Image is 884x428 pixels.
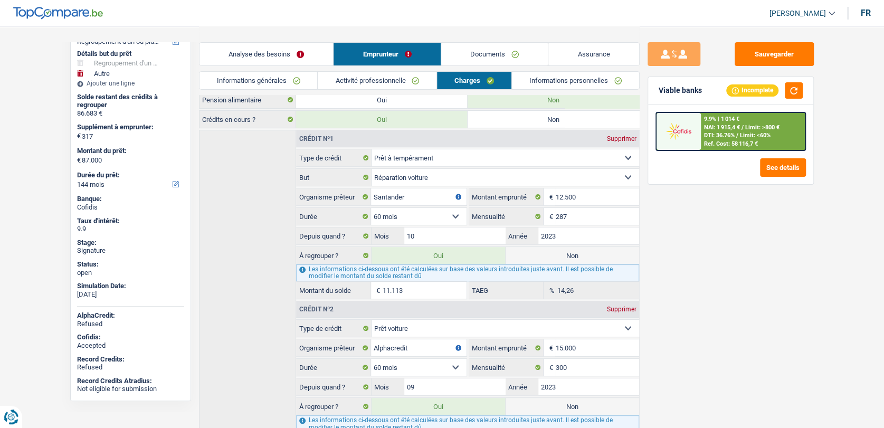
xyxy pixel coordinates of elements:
[77,355,184,364] div: Record Credits:
[544,188,555,205] span: €
[544,359,555,376] span: €
[296,378,372,395] label: Depuis quand ?
[77,217,184,225] div: Taux d'intérêt:
[296,169,372,186] label: But
[740,132,771,139] span: Limit: <60%
[296,306,336,312] div: Crédit nº2
[77,239,184,247] div: Stage:
[296,136,336,142] div: Crédit nº1
[506,378,538,395] label: Année
[296,188,371,205] label: Organisme prêteur
[761,5,835,22] a: [PERSON_NAME]
[77,246,184,255] div: Signature
[77,260,184,269] div: Status:
[548,43,639,65] a: Assurance
[469,208,544,225] label: Mensualité
[296,359,371,376] label: Durée
[659,86,702,95] div: Viable banks
[296,149,372,166] label: Type de crédit
[296,282,371,299] label: Montant du solde
[742,124,744,131] span: /
[296,339,371,356] label: Organisme prêteur
[404,378,505,395] input: MM
[77,377,184,385] div: Record Credits Atradius:
[77,132,81,140] span: €
[199,111,296,128] label: Crédits en cours ?
[544,339,555,356] span: €
[77,320,184,328] div: Refused
[469,359,544,376] label: Mensualité
[296,227,372,244] label: Depuis quand ?
[77,171,182,179] label: Durée du prêt:
[372,247,505,264] label: Oui
[77,333,184,341] div: Cofidis:
[544,208,555,225] span: €
[296,208,371,225] label: Durée
[77,290,184,299] div: [DATE]
[296,247,372,264] label: À regrouper ?
[199,43,334,65] a: Analyse des besoins
[512,72,639,89] a: Informations personnelles
[469,339,544,356] label: Montant emprunté
[77,123,182,131] label: Supplément à emprunter:
[704,140,758,147] div: Ref. Cost: 58 116,7 €
[538,378,639,395] input: AAAA
[544,282,557,299] span: %
[296,320,372,337] label: Type de crédit
[372,398,505,415] label: Oui
[469,188,544,205] label: Montant emprunté
[77,147,182,155] label: Montant du prêt:
[371,282,383,299] span: €
[468,111,639,128] label: Non
[77,363,184,372] div: Refused
[77,341,184,350] div: Accepted
[77,282,184,290] div: Simulation Date:
[726,84,778,96] div: Incomplete
[296,91,468,108] label: Oui
[77,93,184,109] div: Solde restant des crédits à regrouper
[506,398,639,415] label: Non
[77,269,184,277] div: open
[77,109,184,118] div: 86.683 €
[404,227,505,244] input: MM
[199,72,318,89] a: Informations générales
[745,124,780,131] span: Limit: >800 €
[604,136,639,142] div: Supprimer
[760,158,806,177] button: See details
[296,111,468,128] label: Oui
[437,72,511,89] a: Charges
[604,306,639,312] div: Supprimer
[506,247,639,264] label: Non
[77,50,184,58] div: Détails but du prêt
[735,42,814,66] button: Sauvegarder
[736,132,738,139] span: /
[861,8,871,18] div: fr
[468,91,639,108] label: Non
[77,385,184,393] div: Not eligible for submission
[199,91,296,108] label: Pension alimentaire
[704,132,735,139] span: DTI: 36.76%
[659,121,698,141] img: Cofidis
[469,282,544,299] label: TAEG
[77,311,184,320] div: AlphaCredit:
[77,156,81,165] span: €
[372,378,404,395] label: Mois
[704,116,739,122] div: 9.9% | 1 014 €
[296,398,372,415] label: À regrouper ?
[77,195,184,203] div: Banque:
[77,80,184,87] div: Ajouter une ligne
[13,7,103,20] img: TopCompare Logo
[506,227,538,244] label: Année
[296,264,639,281] div: Les informations ci-dessous ont été calculées sur base des valeurs introduites juste avant. Il es...
[318,72,436,89] a: Activité professionnelle
[334,43,441,65] a: Emprunteur
[372,227,404,244] label: Mois
[441,43,548,65] a: Documents
[538,227,639,244] input: AAAA
[704,124,740,131] span: NAI: 1 915,4 €
[77,225,184,233] div: 9.9
[769,9,826,18] span: [PERSON_NAME]
[77,203,184,212] div: Cofidis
